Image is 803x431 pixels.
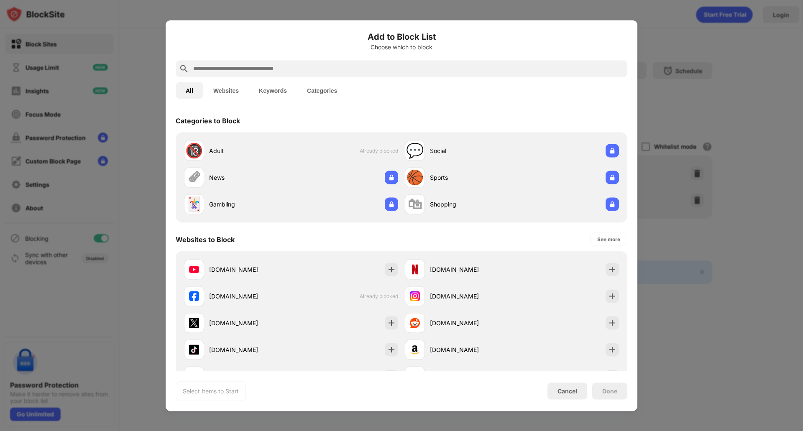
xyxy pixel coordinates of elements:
div: 💬 [406,142,424,159]
div: News [209,173,291,182]
div: Websites to Block [176,235,235,243]
div: [DOMAIN_NAME] [209,292,291,301]
div: Adult [209,146,291,155]
div: [DOMAIN_NAME] [209,265,291,274]
div: Categories to Block [176,116,240,125]
img: favicons [410,291,420,301]
div: 🗞 [187,169,201,186]
img: favicons [410,344,420,354]
div: [DOMAIN_NAME] [430,292,512,301]
div: 🃏 [185,196,203,213]
div: Gambling [209,200,291,209]
span: Already blocked [360,148,398,154]
button: All [176,82,203,99]
div: [DOMAIN_NAME] [430,319,512,327]
div: [DOMAIN_NAME] [430,345,512,354]
div: [DOMAIN_NAME] [430,265,512,274]
span: Already blocked [360,293,398,299]
img: favicons [189,344,199,354]
div: Cancel [557,388,577,395]
div: Sports [430,173,512,182]
div: Shopping [430,200,512,209]
div: [DOMAIN_NAME] [209,319,291,327]
button: Websites [203,82,249,99]
img: favicons [410,264,420,274]
div: 🔞 [185,142,203,159]
div: [DOMAIN_NAME] [209,345,291,354]
img: favicons [189,291,199,301]
div: 🛍 [408,196,422,213]
div: Done [602,388,617,394]
img: favicons [189,264,199,274]
img: favicons [189,318,199,328]
img: search.svg [179,64,189,74]
div: Select Items to Start [183,387,239,395]
h6: Add to Block List [176,30,627,43]
img: favicons [410,318,420,328]
button: Categories [297,82,347,99]
div: See more [597,235,620,243]
div: Choose which to block [176,43,627,50]
div: 🏀 [406,169,424,186]
button: Keywords [249,82,297,99]
div: Social [430,146,512,155]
